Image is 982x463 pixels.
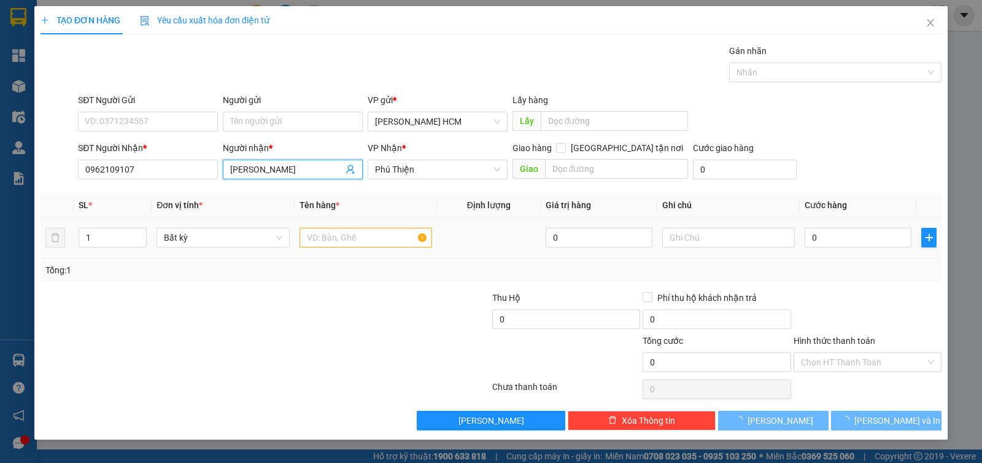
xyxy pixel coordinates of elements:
[375,160,500,179] span: Phú Thiện
[140,15,269,25] span: Yêu cầu xuất hóa đơn điện tử
[492,293,520,303] span: Thu Hộ
[512,143,552,153] span: Giao hàng
[608,416,617,426] span: delete
[368,143,402,153] span: VP Nhận
[652,291,762,305] span: Phí thu hộ khách nhận trả
[375,112,500,131] span: Trần Phú HCM
[662,228,795,247] input: Ghi Chú
[512,95,548,105] span: Lấy hàng
[693,160,797,179] input: Cước giao hàng
[512,111,541,131] span: Lấy
[140,16,150,26] img: icon
[921,228,937,247] button: plus
[223,141,363,155] div: Người nhận
[693,143,754,153] label: Cước giao hàng
[643,336,683,346] span: Tổng cước
[78,93,218,107] div: SĐT Người Gửi
[841,416,854,424] span: loading
[491,380,641,402] div: Chưa thanh toán
[300,200,339,210] span: Tên hàng
[748,414,813,427] span: [PERSON_NAME]
[300,228,432,247] input: VD: Bàn, Ghế
[45,228,65,247] button: delete
[41,16,49,25] span: plus
[805,200,847,210] span: Cước hàng
[458,414,524,427] span: [PERSON_NAME]
[926,18,935,28] span: close
[566,141,688,155] span: [GEOGRAPHIC_DATA] tận nơi
[512,159,545,179] span: Giao
[734,416,748,424] span: loading
[417,411,565,430] button: [PERSON_NAME]
[164,228,282,247] span: Bất kỳ
[794,336,875,346] label: Hình thức thanh toán
[922,233,936,243] span: plus
[346,165,355,174] span: user-add
[718,411,829,430] button: [PERSON_NAME]
[831,411,941,430] button: [PERSON_NAME] và In
[854,414,940,427] span: [PERSON_NAME] và In
[467,200,511,210] span: Định lượng
[79,200,88,210] span: SL
[913,6,948,41] button: Close
[541,111,689,131] input: Dọc đường
[41,15,120,25] span: TẠO ĐƠN HÀNG
[568,411,716,430] button: deleteXóa Thông tin
[657,193,800,217] th: Ghi chú
[78,141,218,155] div: SĐT Người Nhận
[729,46,767,56] label: Gán nhãn
[546,228,652,247] input: 0
[545,159,689,179] input: Dọc đường
[157,200,203,210] span: Đơn vị tính
[546,200,591,210] span: Giá trị hàng
[368,93,508,107] div: VP gửi
[622,414,675,427] span: Xóa Thông tin
[223,93,363,107] div: Người gửi
[45,263,380,277] div: Tổng: 1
